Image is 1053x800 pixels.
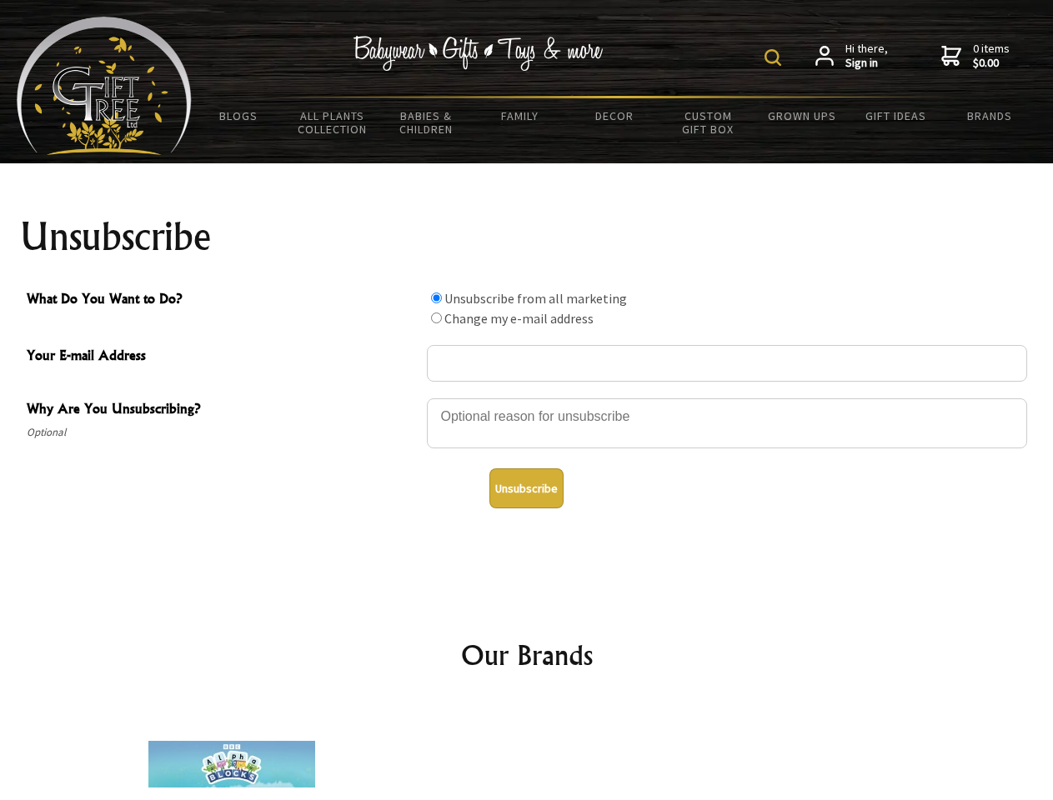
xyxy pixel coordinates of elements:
[192,98,286,133] a: BLOGS
[973,41,1010,71] span: 0 items
[815,42,888,71] a: Hi there,Sign in
[849,98,943,133] a: Gift Ideas
[765,49,781,66] img: product search
[27,288,419,312] span: What Do You Want to Do?
[427,398,1027,448] textarea: Why Are You Unsubscribing?
[661,98,755,147] a: Custom Gift Box
[845,56,888,71] strong: Sign in
[474,98,568,133] a: Family
[17,17,192,155] img: Babyware - Gifts - Toys and more...
[444,290,627,307] label: Unsubscribe from all marketing
[379,98,474,147] a: Babies & Children
[973,56,1010,71] strong: $0.00
[941,42,1010,71] a: 0 items$0.00
[27,422,419,442] span: Optional
[943,98,1037,133] a: Brands
[845,42,888,71] span: Hi there,
[27,398,419,422] span: Why Are You Unsubscribing?
[20,217,1034,257] h1: Unsubscribe
[27,345,419,369] span: Your E-mail Address
[444,310,594,327] label: Change my e-mail address
[431,292,442,303] input: What Do You Want to Do?
[286,98,380,147] a: All Plants Collection
[427,345,1027,382] input: Your E-mail Address
[489,468,564,508] button: Unsubscribe
[431,312,442,323] input: What Do You Want to Do?
[354,36,604,71] img: Babywear - Gifts - Toys & more
[567,98,661,133] a: Decor
[755,98,849,133] a: Grown Ups
[33,635,1020,675] h2: Our Brands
